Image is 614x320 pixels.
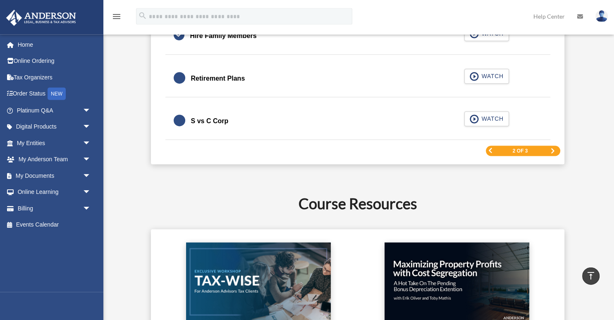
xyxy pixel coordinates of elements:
[6,200,103,217] a: Billingarrow_drop_down
[6,184,103,201] a: Online Learningarrow_drop_down
[174,69,542,89] a: Retirement Plans WATCH
[464,69,509,84] button: WATCH
[479,72,503,81] span: WATCH
[174,112,542,131] a: S vs C Corp WATCH
[83,167,99,184] span: arrow_drop_down
[174,26,542,46] a: Hire Family Members WATCH
[6,36,103,53] a: Home
[586,271,596,281] i: vertical_align_top
[550,148,555,154] a: Next Page
[83,151,99,168] span: arrow_drop_down
[513,149,528,154] span: 2 of 3
[83,119,99,136] span: arrow_drop_down
[191,73,245,85] div: Retirement Plans
[488,148,493,154] a: Previous Page
[4,10,79,26] img: Anderson Advisors Platinum Portal
[6,167,103,184] a: My Documentsarrow_drop_down
[6,69,103,86] a: Tax Organizers
[6,217,103,233] a: Events Calendar
[6,135,103,151] a: My Entitiesarrow_drop_down
[83,200,99,217] span: arrow_drop_down
[83,184,99,201] span: arrow_drop_down
[6,119,103,135] a: Digital Productsarrow_drop_down
[6,53,103,69] a: Online Ordering
[191,116,229,127] div: S vs C Corp
[117,193,599,214] h2: Course Resources
[6,151,103,168] a: My Anderson Teamarrow_drop_down
[112,12,122,21] i: menu
[479,115,503,123] span: WATCH
[138,11,147,20] i: search
[48,88,66,100] div: NEW
[464,112,509,127] button: WATCH
[595,10,608,22] img: User Pic
[582,267,600,285] a: vertical_align_top
[6,102,103,119] a: Platinum Q&Aarrow_drop_down
[112,14,122,21] a: menu
[190,31,257,42] div: Hire Family Members
[83,135,99,152] span: arrow_drop_down
[83,102,99,119] span: arrow_drop_down
[6,86,103,103] a: Order StatusNEW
